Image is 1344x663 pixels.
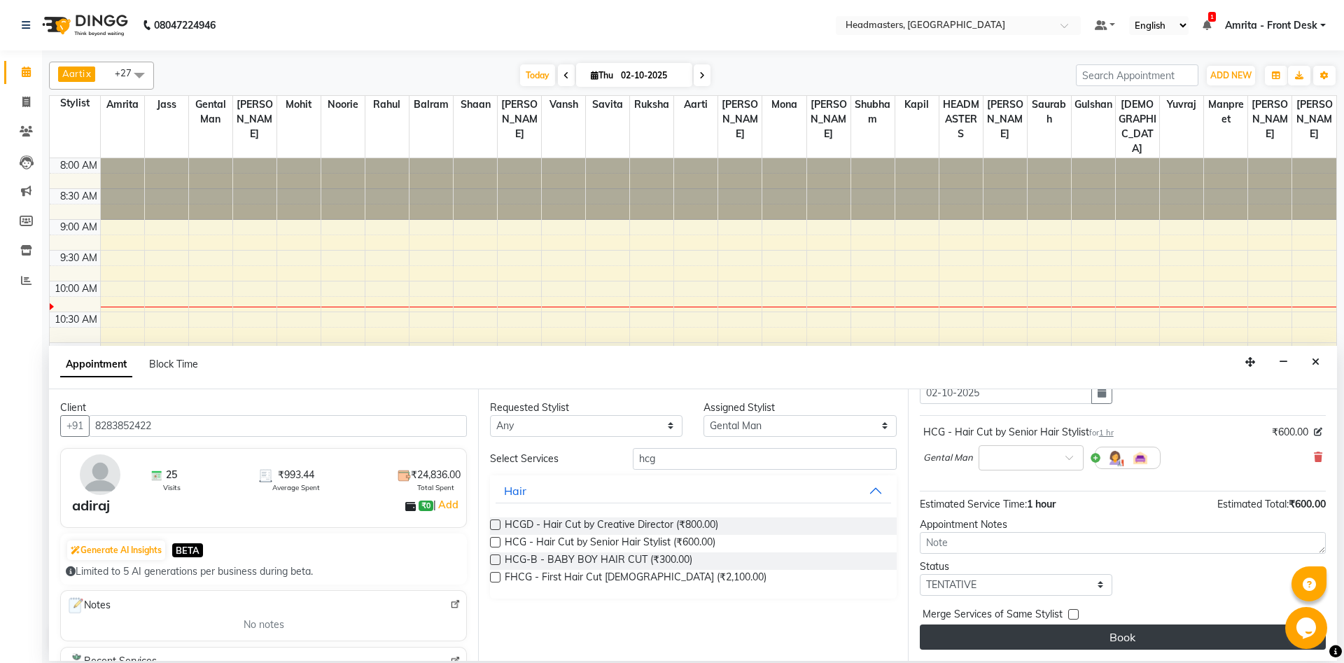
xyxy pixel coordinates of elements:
[498,96,541,143] span: [PERSON_NAME]
[436,496,461,513] a: Add
[674,96,717,113] span: Aarti
[1225,18,1317,33] span: Amrita - Front Desk
[172,543,203,557] span: BETA
[633,448,897,470] input: Search by service name
[505,517,718,535] span: HCGD - Hair Cut by Creative Director (₹800.00)
[57,189,100,204] div: 8:30 AM
[1089,428,1114,438] small: for
[1285,607,1330,649] iframe: chat widget
[703,400,896,415] div: Assigned Stylist
[62,68,85,79] span: Aarti
[920,559,1112,574] div: Status
[321,96,365,113] span: Noorie
[1160,96,1203,113] span: Yuvraj
[923,607,1063,624] span: Merge Services of Same Stylist
[939,96,983,143] span: HEADMASTERS
[1027,498,1056,510] span: 1 hour
[920,517,1326,532] div: Appointment Notes
[520,64,555,86] span: Today
[409,96,453,113] span: Balram
[505,570,766,587] span: FHCG - First Hair Cut [DEMOGRAPHIC_DATA] (₹2,100.00)
[72,495,110,516] div: adiraj
[57,220,100,235] div: 9:00 AM
[60,352,132,377] span: Appointment
[272,482,320,493] span: Average Spent
[496,478,890,503] button: Hair
[166,468,177,482] span: 25
[920,624,1326,650] button: Book
[490,400,682,415] div: Requested Stylist
[52,281,100,296] div: 10:00 AM
[1076,64,1198,86] input: Search Appointment
[617,65,687,86] input: 2025-10-02
[433,496,461,513] span: |
[60,400,467,415] div: Client
[277,96,321,113] span: Mohit
[1289,498,1326,510] span: ₹600.00
[67,540,165,560] button: Generate AI Insights
[36,6,132,45] img: logo
[923,425,1114,440] div: HCG - Hair Cut by Senior Hair Stylist
[1314,428,1322,436] i: Edit price
[411,468,461,482] span: ₹24,836.00
[762,96,806,113] span: Mona
[60,415,90,437] button: +91
[505,535,715,552] span: HCG - Hair Cut by Senior Hair Stylist (₹600.00)
[66,596,111,615] span: Notes
[983,96,1027,143] span: [PERSON_NAME]
[1272,425,1308,440] span: ₹600.00
[454,96,497,113] span: Shaan
[1210,70,1252,81] span: ADD NEW
[1207,66,1255,85] button: ADD NEW
[923,451,973,465] span: Gental Man
[1203,19,1211,32] a: 1
[233,96,276,143] span: [PERSON_NAME]
[145,96,188,113] span: Jass
[89,415,467,437] input: Search by Name/Mobile/Email/Code
[57,158,100,173] div: 8:00 AM
[895,96,939,113] span: Kapil
[504,482,526,499] div: Hair
[920,498,1027,510] span: Estimated Service Time:
[417,482,454,493] span: Total Spent
[278,468,314,482] span: ₹993.44
[80,454,120,495] img: avatar
[630,96,673,113] span: Ruksha
[1099,428,1114,438] span: 1 hr
[851,96,895,128] span: Shubham
[52,343,100,358] div: 11:00 AM
[807,96,850,143] span: [PERSON_NAME]
[163,482,181,493] span: Visits
[1292,96,1336,143] span: [PERSON_NAME]
[154,6,216,45] b: 08047224946
[189,96,232,128] span: Gental Man
[66,564,461,579] div: Limited to 5 AI generations per business during beta.
[365,96,409,113] span: Rahul
[1132,449,1149,466] img: Interior.png
[1217,498,1289,510] span: Estimated Total:
[479,452,622,466] div: Select Services
[419,501,433,512] span: ₹0
[1028,96,1071,128] span: Saurabh
[1248,96,1291,143] span: [PERSON_NAME]
[586,96,629,113] span: Savita
[85,68,91,79] a: x
[1116,96,1159,158] span: [DEMOGRAPHIC_DATA]
[542,96,585,113] span: Vansh
[149,358,198,370] span: Block Time
[244,617,284,632] span: No notes
[1107,449,1123,466] img: Hairdresser.png
[1204,96,1247,128] span: Manpreet
[1208,12,1216,22] span: 1
[50,96,100,111] div: Stylist
[1072,96,1115,113] span: Gulshan
[52,312,100,327] div: 10:30 AM
[920,382,1092,404] input: yyyy-mm-dd
[101,96,144,113] span: Amrita
[505,552,692,570] span: HCG-B - BABY BOY HAIR CUT (₹300.00)
[1305,351,1326,373] button: Close
[587,70,617,81] span: Thu
[115,67,142,78] span: +27
[57,251,100,265] div: 9:30 AM
[718,96,762,143] span: [PERSON_NAME]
